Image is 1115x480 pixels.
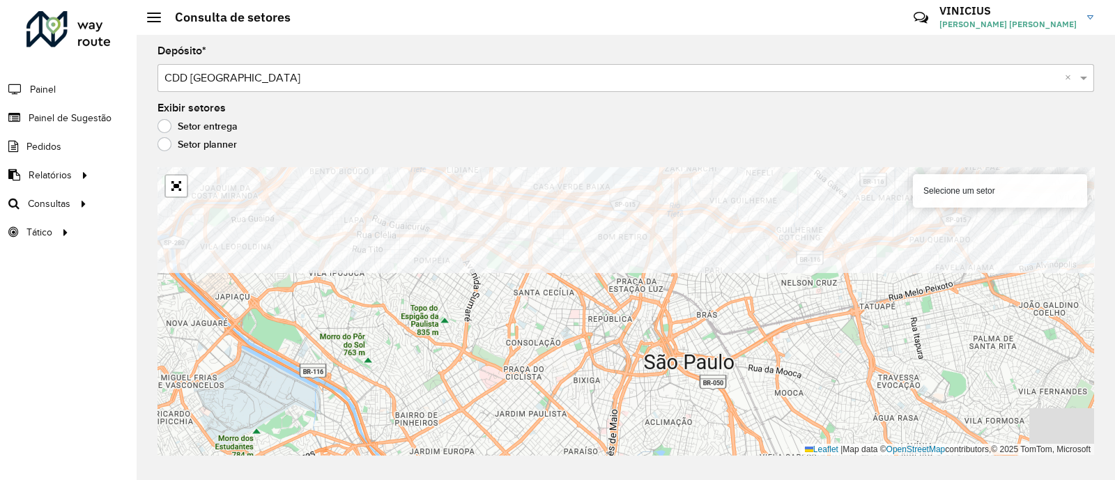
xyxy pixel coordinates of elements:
a: Abrir mapa em tela cheia [166,176,187,196]
span: [PERSON_NAME] [PERSON_NAME] [939,18,1077,31]
div: Map data © contributors,© 2025 TomTom, Microsoft [801,444,1094,456]
label: Exibir setores [157,100,226,116]
label: Depósito [157,42,206,59]
h2: Consulta de setores [161,10,291,25]
span: Clear all [1065,70,1077,86]
div: Selecione um setor [913,174,1087,208]
span: Painel de Sugestão [29,111,111,125]
span: Tático [26,225,52,240]
span: Pedidos [26,139,61,154]
h3: VINICIUS [939,4,1077,17]
a: OpenStreetMap [886,444,946,454]
a: Contato Rápido [906,3,936,33]
span: Consultas [28,196,70,211]
label: Setor planner [157,137,237,151]
span: Painel [30,82,56,97]
a: Leaflet [805,444,838,454]
span: | [840,444,843,454]
span: Relatórios [29,168,72,183]
label: Setor entrega [157,119,238,133]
